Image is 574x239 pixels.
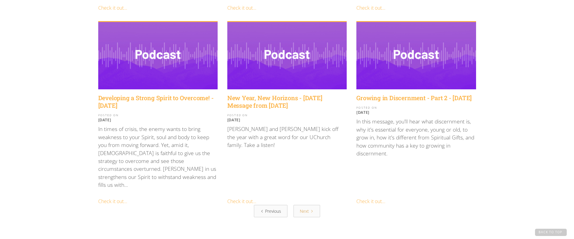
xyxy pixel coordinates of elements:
[293,205,320,217] a: Next Page
[227,94,347,109] a: New Year, New Horizons - [DATE] Message from [DATE]
[254,205,287,217] a: Previous Page
[227,117,347,122] p: [DATE]
[356,110,476,115] p: [DATE]
[98,125,218,189] p: In times of crisis, the enemy wants to bring weakness to your Spirit, soul and body to keep you f...
[356,117,476,157] p: In this message, you'll hear what discernment is, why it's essential for everyone, young or old, ...
[265,208,281,214] div: Previous
[98,22,218,89] img: Developing a Strong Spirit to Overcome! - February 12, 2023
[227,198,256,205] a: Check it out...
[356,94,476,102] a: Growing in Discernment - Part 2 - [DATE]
[98,117,218,122] p: [DATE]
[98,198,127,205] a: Check it out...
[300,208,309,214] div: Next
[227,22,347,89] img: New Year, New Horizons - Sunday Message from January 15, 2023
[98,5,127,11] a: Check it out...
[227,125,347,149] p: [PERSON_NAME] and [PERSON_NAME] kick off the year with a great word for our UChurch family. Take ...
[356,22,476,89] img: Growing in Discernment - Part 2 - May 15th, 2022
[98,205,476,217] div: List
[227,114,347,117] div: POSTED ON
[356,5,385,11] a: Check it out...
[98,94,218,109] a: Developing a Strong Spirit to Overcome! - [DATE]
[227,5,256,11] a: Check it out...
[356,198,385,205] a: Check it out...
[98,114,218,117] div: POSTED ON
[356,107,476,109] div: POSTED ON
[535,229,567,236] a: Back to Top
